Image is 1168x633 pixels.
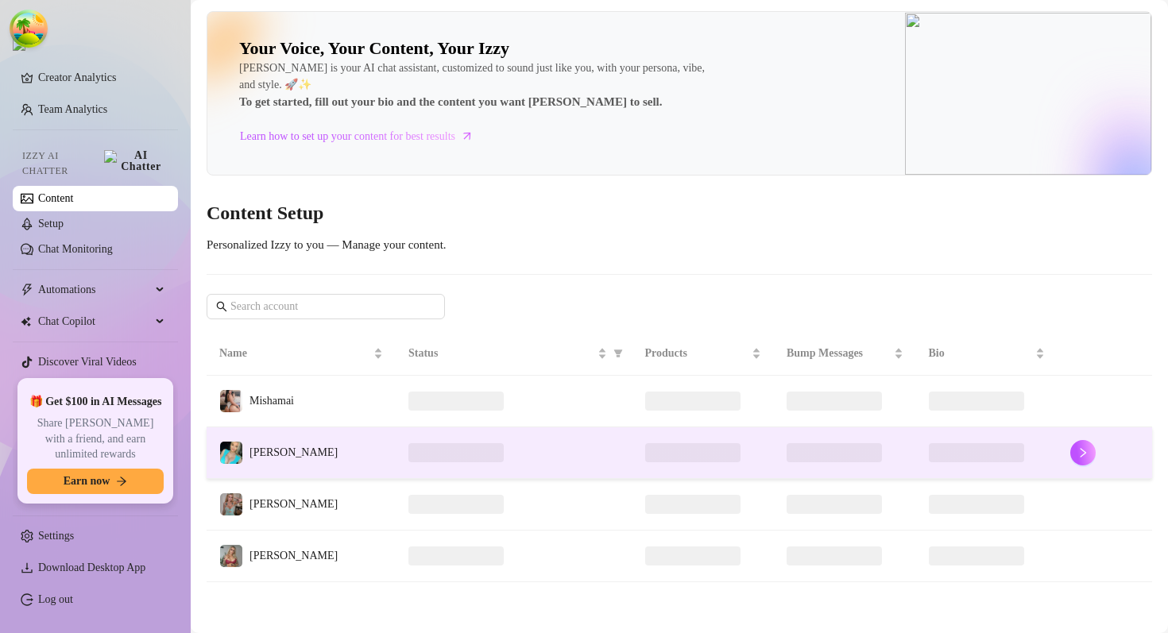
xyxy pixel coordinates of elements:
span: filter [613,349,623,358]
a: Chat Monitoring [38,243,113,255]
input: Search account [230,298,423,315]
span: Chat Copilot [38,309,151,334]
img: Laura [220,493,242,515]
th: Name [207,332,396,376]
img: ai-chatter-content-library.png [905,13,1151,175]
span: search [216,301,227,312]
span: Bump Messages [787,345,891,362]
span: filter [610,342,626,365]
a: Discover Viral Videos [38,356,137,368]
a: Content [38,192,73,204]
span: Status [408,345,594,362]
th: Bump Messages [774,332,916,376]
span: download [21,562,33,574]
span: Learn how to set up your content for best results [240,128,455,145]
img: Emily [220,442,242,464]
span: Download Desktop App [38,562,145,573]
button: Open Tanstack query devtools [13,13,44,44]
a: Creator Analytics [38,65,165,91]
th: Bio [916,332,1058,376]
img: Chat Copilot [21,316,31,327]
img: AI Chatter [104,150,165,172]
span: [PERSON_NAME] [249,446,338,458]
h3: Content Setup [207,201,1152,226]
span: Name [219,345,370,362]
strong: To get started, fill out your bio and the content you want [PERSON_NAME] to sell. [239,95,663,108]
a: Learn how to set up your content for best results [239,124,485,149]
button: Earn nowarrow-right [27,469,164,494]
button: right [1070,440,1096,465]
span: Izzy AI Chatter [22,149,98,179]
a: Settings [38,530,74,542]
span: Personalized Izzy to you — Manage your content. [207,238,447,251]
a: Team Analytics [38,103,107,115]
span: right [1077,447,1089,458]
span: Products [645,345,749,362]
img: Mishamai [220,390,242,412]
a: Log out [38,593,73,605]
span: [PERSON_NAME] [249,550,338,562]
span: [PERSON_NAME] [249,498,338,510]
th: Status [396,332,632,376]
img: Laura [220,545,242,567]
span: arrow-right [116,476,127,487]
span: Bio [929,345,1033,362]
span: Automations [38,277,151,303]
span: thunderbolt [21,284,33,296]
div: [PERSON_NAME] is your AI chat assistant, customized to sound just like you, with your persona, vi... [239,60,716,112]
a: Setup [38,218,64,230]
th: Products [632,332,775,376]
h2: Your Voice, Your Content, Your Izzy [239,37,509,60]
span: Mishamai [249,395,294,407]
span: Share [PERSON_NAME] with a friend, and earn unlimited rewards [27,415,164,462]
span: Earn now [64,475,110,488]
span: 🎁 Get $100 in AI Messages [29,394,162,410]
span: arrow-right [459,128,475,144]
